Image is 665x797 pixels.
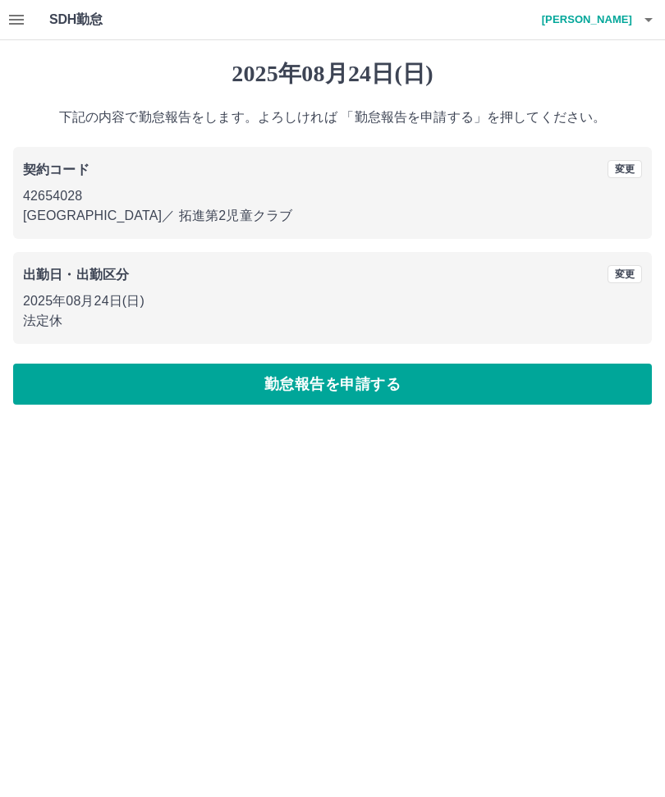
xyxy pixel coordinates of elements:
[23,206,642,226] p: [GEOGRAPHIC_DATA] ／ 拓進第2児童クラブ
[13,108,652,127] p: 下記の内容で勤怠報告をします。よろしければ 「勤怠報告を申請する」を押してください。
[608,265,642,283] button: 変更
[23,291,642,311] p: 2025年08月24日(日)
[13,60,652,88] h1: 2025年08月24日(日)
[23,163,89,176] b: 契約コード
[608,160,642,178] button: 変更
[23,186,642,206] p: 42654028
[23,268,129,282] b: 出勤日・出勤区分
[13,364,652,405] button: 勤怠報告を申請する
[23,311,642,331] p: 法定休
